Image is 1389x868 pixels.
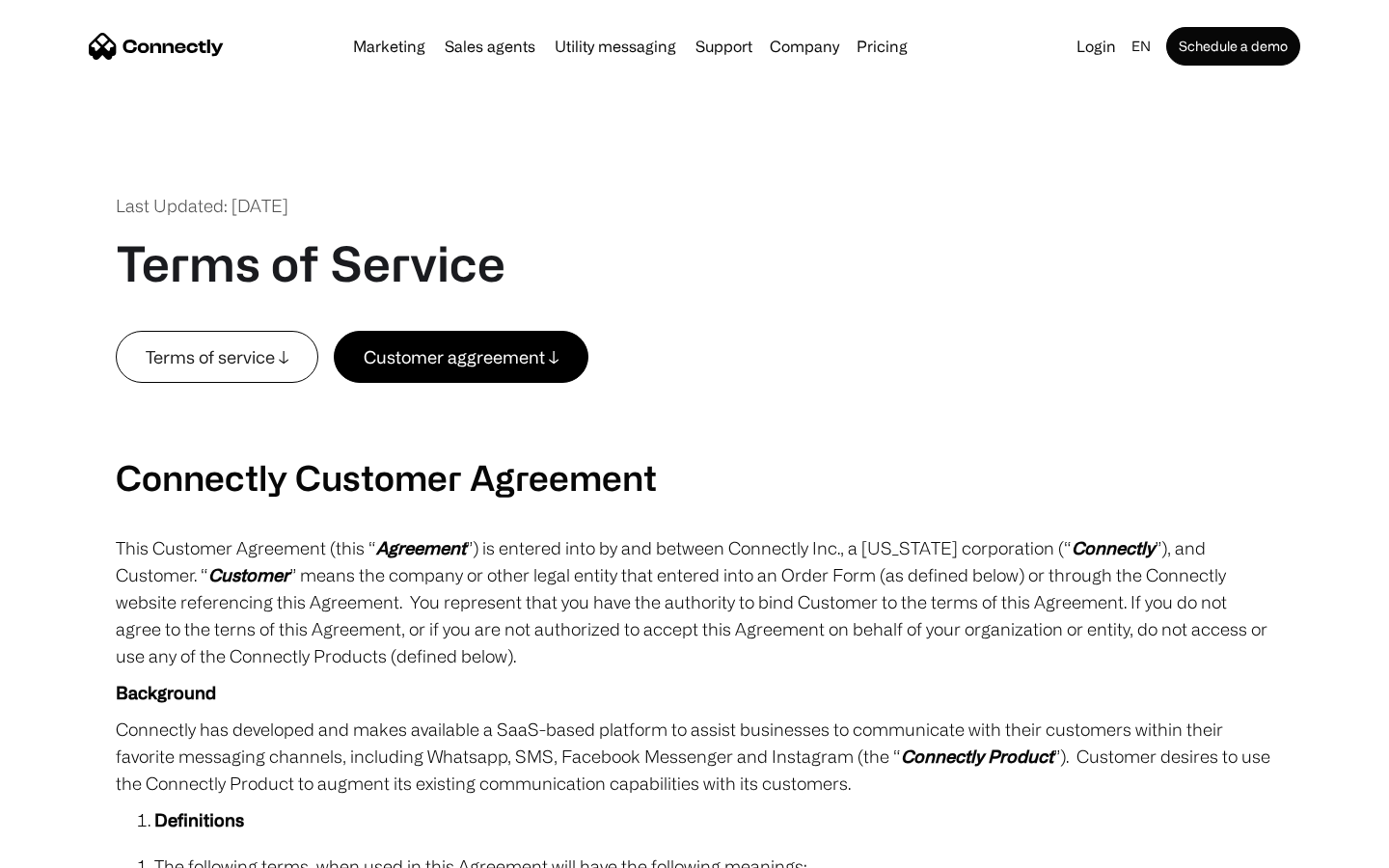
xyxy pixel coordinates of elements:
[116,683,216,702] strong: Background
[437,39,543,54] a: Sales agents
[547,39,684,54] a: Utility messaging
[849,39,915,54] a: Pricing
[901,746,1053,766] em: Connectly Product
[116,234,505,292] h1: Terms of Service
[1072,538,1155,557] em: Connectly
[116,383,1273,410] p: ‍
[19,832,116,861] aside: Language selected: English
[39,834,116,861] ul: Language list
[1069,33,1124,60] a: Login
[1166,27,1300,66] a: Schedule a demo
[208,565,289,584] em: Customer
[376,538,466,557] em: Agreement
[116,716,1273,797] p: Connectly has developed and makes available a SaaS-based platform to assist businesses to communi...
[154,810,244,829] strong: Definitions
[116,193,288,219] div: Last Updated: [DATE]
[116,420,1273,447] p: ‍
[146,343,288,370] div: Terms of service ↓
[688,39,760,54] a: Support
[116,534,1273,669] p: This Customer Agreement (this “ ”) is entered into by and between Connectly Inc., a [US_STATE] co...
[116,456,1273,498] h2: Connectly Customer Agreement
[1131,33,1151,60] div: en
[364,343,558,370] div: Customer aggreement ↓
[770,33,839,60] div: Company
[345,39,433,54] a: Marketing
